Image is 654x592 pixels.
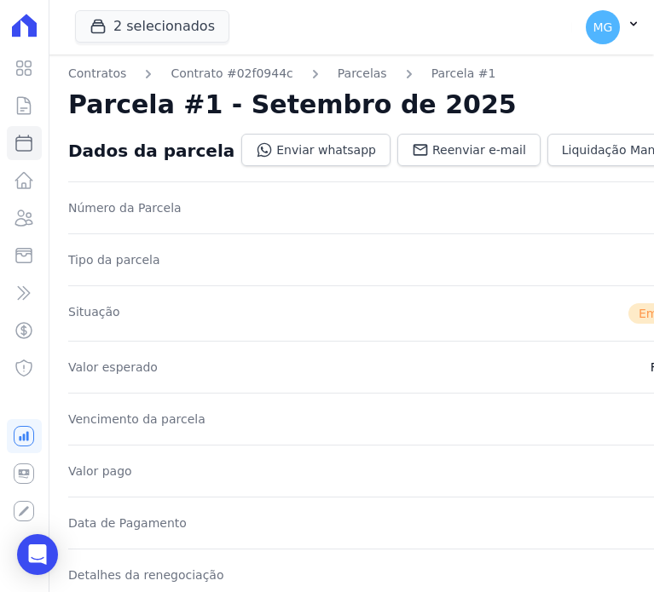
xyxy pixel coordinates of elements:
[68,199,182,216] dt: Número da Parcela
[68,251,160,268] dt: Tipo da parcela
[431,65,496,83] a: Parcela #1
[432,141,526,158] span: Reenviar e-mail
[68,411,205,428] dt: Vencimento da parcela
[17,534,58,575] div: Open Intercom Messenger
[68,514,187,532] dt: Data de Pagamento
[338,65,387,83] a: Parcelas
[75,10,229,43] button: 2 selecionados
[593,21,613,33] span: MG
[397,134,541,166] a: Reenviar e-mail
[68,65,126,83] a: Contratos
[68,566,224,583] dt: Detalhes da renegociação
[68,303,120,324] dt: Situação
[171,65,292,83] a: Contrato #02f0944c
[68,359,158,376] dt: Valor esperado
[572,3,654,51] button: MG
[241,134,391,166] a: Enviar whatsapp
[68,463,132,480] dt: Valor pago
[68,141,234,161] div: Dados da parcela
[68,89,517,120] h2: Parcela #1 - Setembro de 2025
